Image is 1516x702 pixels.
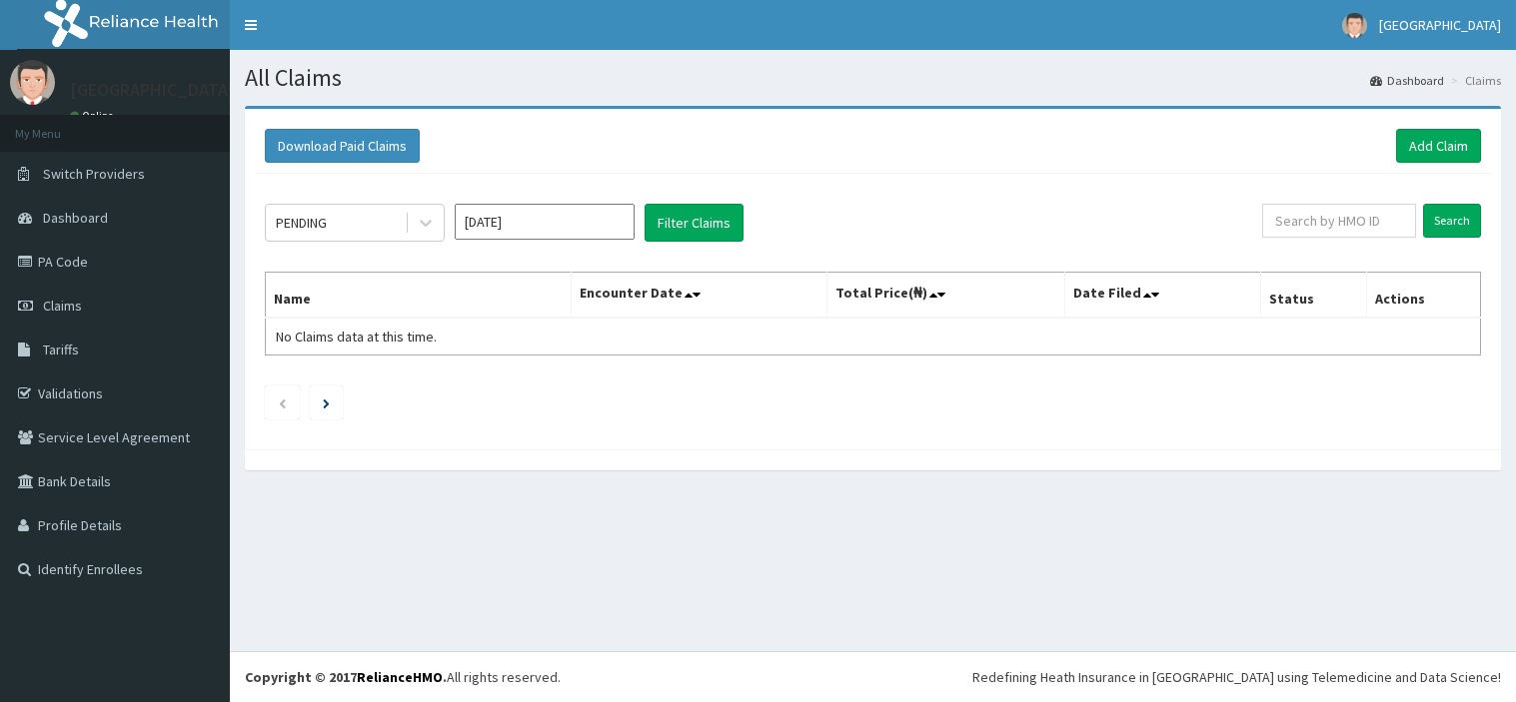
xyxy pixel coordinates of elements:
a: Next page [323,393,330,411]
div: Redefining Heath Insurance in [GEOGRAPHIC_DATA] using Telemedicine and Data Science! [972,667,1501,687]
img: User Image [1342,13,1367,38]
span: Tariffs [43,341,79,358]
div: PENDING [276,213,327,233]
span: Dashboard [43,209,108,227]
p: [GEOGRAPHIC_DATA] [70,81,235,99]
footer: All rights reserved. [230,651,1516,702]
button: Download Paid Claims [265,129,420,163]
input: Search by HMO ID [1262,204,1416,238]
img: User Image [10,60,55,105]
span: Claims [43,297,82,315]
input: Select Month and Year [455,204,635,240]
th: Date Filed [1064,273,1260,319]
th: Encounter Date [572,273,827,319]
th: Status [1260,273,1366,319]
h1: All Claims [245,65,1501,91]
a: RelianceHMO [357,668,443,686]
th: Actions [1366,273,1480,319]
strong: Copyright © 2017 . [245,668,447,686]
span: [GEOGRAPHIC_DATA] [1379,16,1501,34]
a: Online [70,109,118,123]
a: Previous page [278,393,287,411]
th: Total Price(₦) [827,273,1064,319]
input: Search [1423,204,1481,238]
button: Filter Claims [645,204,744,242]
span: No Claims data at this time. [276,328,437,346]
a: Add Claim [1396,129,1481,163]
span: Switch Providers [43,165,145,183]
th: Name [266,273,572,319]
a: Dashboard [1370,72,1444,89]
li: Claims [1446,72,1501,89]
